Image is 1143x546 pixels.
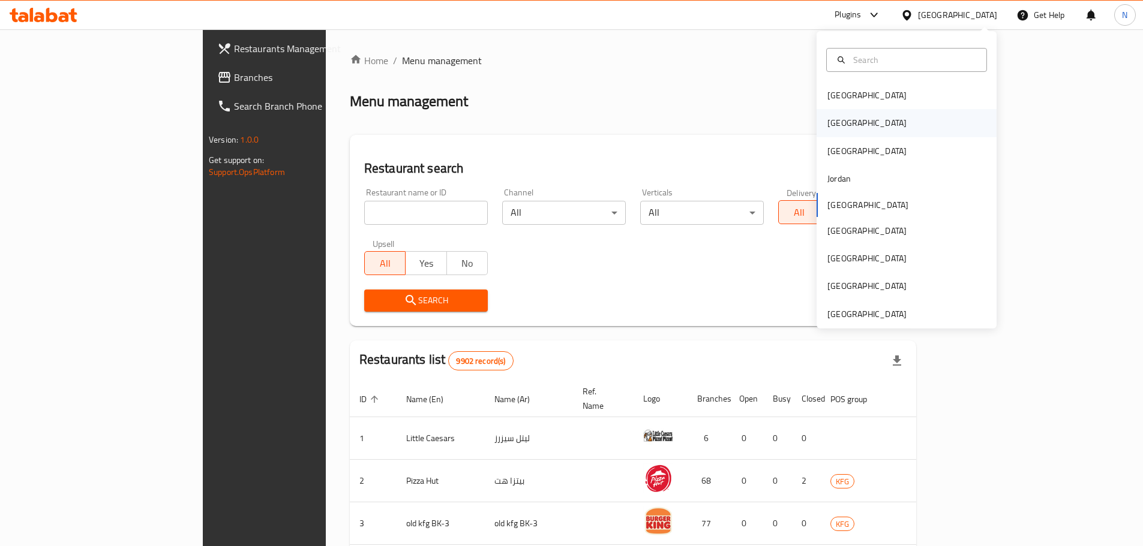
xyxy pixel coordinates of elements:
[350,92,468,111] h2: Menu management
[1122,8,1127,22] span: N
[883,346,911,375] div: Export file
[784,204,815,221] span: All
[208,34,394,63] a: Restaurants Management
[208,63,394,92] a: Branches
[763,502,792,545] td: 0
[730,381,763,417] th: Open
[730,502,763,545] td: 0
[688,381,730,417] th: Branches
[730,417,763,460] td: 0
[397,502,485,545] td: old kfg BK-3
[359,351,514,370] h2: Restaurants list
[688,502,730,545] td: 77
[494,392,545,406] span: Name (Ar)
[640,201,764,225] div: All
[827,307,907,321] div: [GEOGRAPHIC_DATA]
[364,159,902,177] h2: Restaurant search
[374,293,478,308] span: Search
[792,381,821,417] th: Closed
[643,506,673,536] img: old kfg BK-3
[634,381,688,417] th: Logo
[370,255,401,272] span: All
[835,8,861,22] div: Plugins
[918,8,997,22] div: [GEOGRAPHIC_DATA]
[792,502,821,545] td: 0
[402,53,482,68] span: Menu management
[502,201,626,225] div: All
[827,224,907,237] div: [GEOGRAPHIC_DATA]
[643,463,673,493] img: Pizza Hut
[364,251,406,275] button: All
[448,351,513,370] div: Total records count
[763,460,792,502] td: 0
[364,201,488,225] input: Search for restaurant name or ID..
[688,417,730,460] td: 6
[446,251,488,275] button: No
[373,239,395,248] label: Upsell
[763,417,792,460] td: 0
[827,252,907,265] div: [GEOGRAPHIC_DATA]
[405,251,446,275] button: Yes
[209,152,264,168] span: Get support on:
[688,460,730,502] td: 68
[787,188,817,197] label: Delivery
[831,475,854,488] span: KFG
[763,381,792,417] th: Busy
[830,392,883,406] span: POS group
[452,255,483,272] span: No
[393,53,397,68] li: /
[209,164,285,180] a: Support.OpsPlatform
[778,200,820,224] button: All
[792,460,821,502] td: 2
[350,53,916,68] nav: breadcrumb
[827,89,907,102] div: [GEOGRAPHIC_DATA]
[364,289,488,312] button: Search
[397,417,485,460] td: Little Caesars
[410,255,442,272] span: Yes
[827,279,907,292] div: [GEOGRAPHIC_DATA]
[827,144,907,158] div: [GEOGRAPHIC_DATA]
[406,392,459,406] span: Name (En)
[792,417,821,460] td: 0
[208,92,394,120] a: Search Branch Phone
[449,355,512,367] span: 9902 record(s)
[643,421,673,451] img: Little Caesars
[209,132,238,147] span: Version:
[827,172,851,185] div: Jordan
[234,41,384,56] span: Restaurants Management
[583,384,619,413] span: Ref. Name
[485,417,573,460] td: ليتل سيزرز
[831,517,854,531] span: KFG
[730,460,763,502] td: 0
[234,99,384,113] span: Search Branch Phone
[397,460,485,502] td: Pizza Hut
[485,502,573,545] td: old kfg BK-3
[827,116,907,129] div: [GEOGRAPHIC_DATA]
[234,70,384,85] span: Branches
[240,132,259,147] span: 1.0.0
[848,53,979,67] input: Search
[359,392,382,406] span: ID
[485,460,573,502] td: بيتزا هت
